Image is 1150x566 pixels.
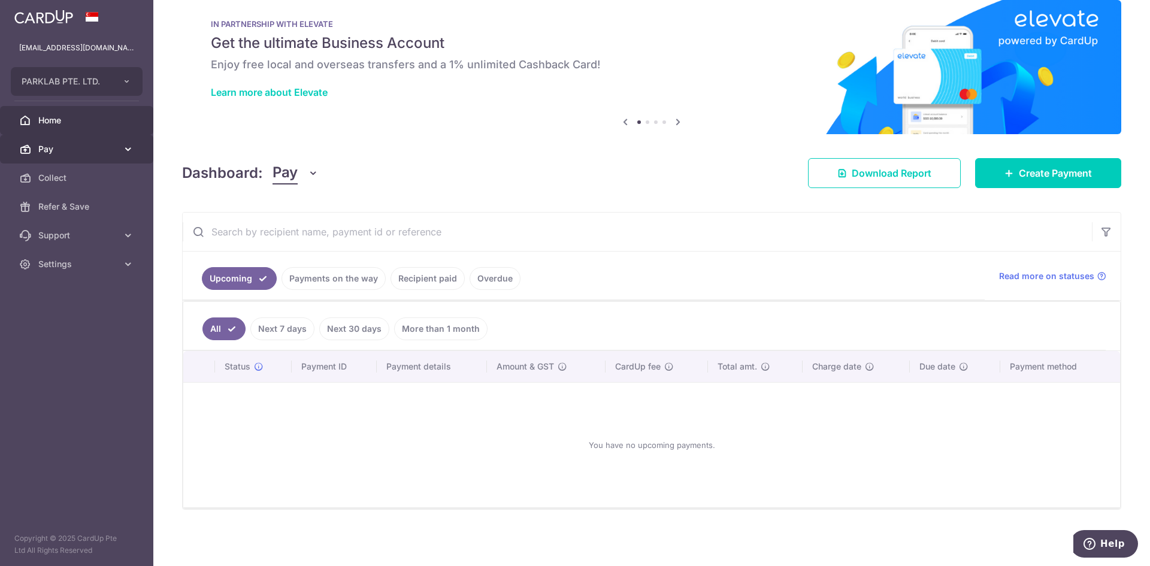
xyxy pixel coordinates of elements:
a: Payments on the way [282,267,386,290]
span: Due date [919,361,955,373]
a: Upcoming [202,267,277,290]
a: All [202,317,246,340]
div: You have no upcoming payments. [198,392,1106,498]
span: Total amt. [718,361,757,373]
span: Amount & GST [497,361,554,373]
th: Payment method [1000,351,1120,382]
a: Learn more about Elevate [211,86,328,98]
img: CardUp [14,10,73,24]
span: Settings [38,258,117,270]
span: Refer & Save [38,201,117,213]
a: More than 1 month [394,317,488,340]
a: Recipient paid [391,267,465,290]
th: Payment ID [292,351,377,382]
a: Read more on statuses [999,270,1106,282]
span: Pay [38,143,117,155]
span: Charge date [812,361,861,373]
h4: Dashboard: [182,162,263,184]
span: Download Report [852,166,931,180]
h6: Enjoy free local and overseas transfers and a 1% unlimited Cashback Card! [211,57,1092,72]
a: Download Report [808,158,961,188]
a: Overdue [470,267,520,290]
button: Pay [273,162,319,184]
input: Search by recipient name, payment id or reference [183,213,1092,251]
th: Payment details [377,351,487,382]
a: Next 30 days [319,317,389,340]
p: [EMAIL_ADDRESS][DOMAIN_NAME] [19,42,134,54]
h5: Get the ultimate Business Account [211,34,1092,53]
span: Support [38,229,117,241]
span: Status [225,361,250,373]
a: Create Payment [975,158,1121,188]
span: PARKLAB PTE. LTD. [22,75,110,87]
span: Create Payment [1019,166,1092,180]
span: Home [38,114,117,126]
iframe: Opens a widget where you can find more information [1073,530,1138,560]
p: IN PARTNERSHIP WITH ELEVATE [211,19,1092,29]
button: PARKLAB PTE. LTD. [11,67,143,96]
span: CardUp fee [615,361,661,373]
a: Next 7 days [250,317,314,340]
span: Pay [273,162,298,184]
span: Collect [38,172,117,184]
span: Read more on statuses [999,270,1094,282]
